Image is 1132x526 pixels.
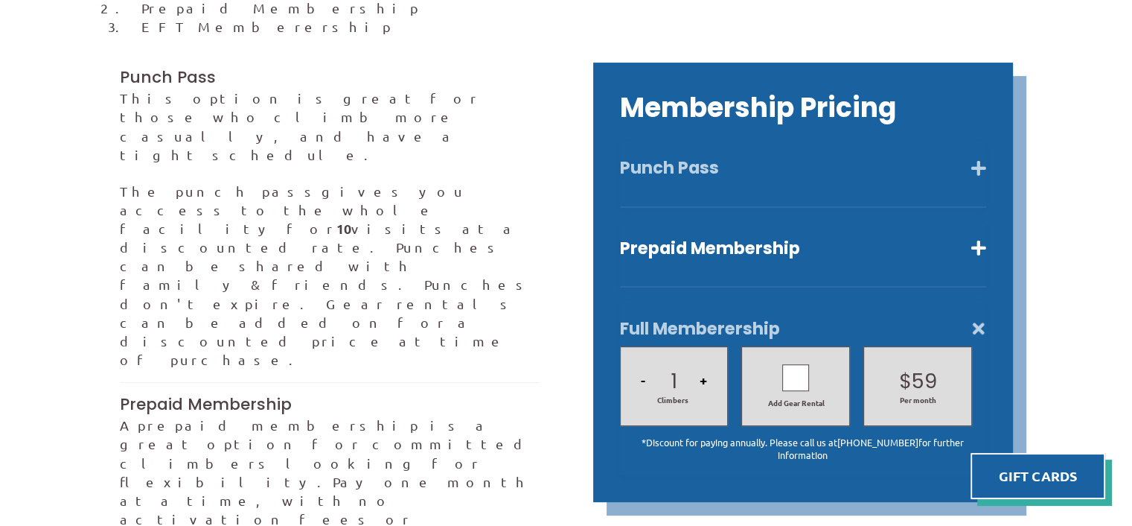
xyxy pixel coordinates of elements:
[695,355,712,406] button: +
[620,436,986,462] p: *Discount for paying annually. Please call us at for further information
[749,399,842,409] span: Add Gear Rental
[656,396,688,406] span: Climbers
[120,66,540,89] h3: Punch Pass
[120,393,540,416] h3: Prepaid Membership
[878,396,957,406] span: Per month
[837,436,918,449] a: [PHONE_NUMBER]
[120,417,537,489] span: A prepaid membership is a great option for committed climbers looking for flexibility.
[120,182,540,370] p: The punch pass
[912,367,937,396] p: 59
[120,89,540,164] p: This option is great for those who climb more casually, and have a tight schedule.
[871,367,965,396] h2: $
[627,367,720,396] h2: 1
[120,183,533,368] span: gives you access to the whole facility for visits at a discounted rate. Punches can be shared wit...
[620,89,986,127] h2: Membership Pricing
[141,17,1012,36] li: EFT Memberership
[336,220,351,237] strong: 10
[636,355,650,406] button: -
